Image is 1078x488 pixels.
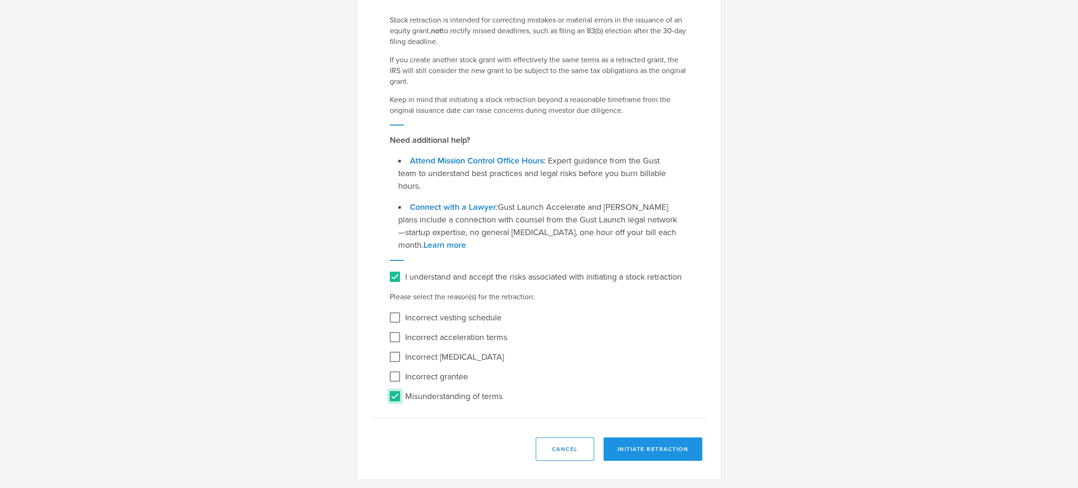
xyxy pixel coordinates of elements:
[405,330,507,343] label: Incorrect acceleration terms
[410,155,544,166] a: Attend Mission Control Office Hours
[431,26,442,36] strong: not
[1031,443,1078,488] div: Widget de chat
[390,95,688,116] p: Keep in mind that initiating a stock retraction beyond a reasonable timeframe from the original i...
[398,155,680,192] li: : Expert guidance from the Gust team to understand best practices and legal risks before you burn...
[390,292,688,303] p: Please select the reason(s) for the retraction:
[405,369,468,383] label: Incorrect grantee
[390,134,688,146] h3: Need additional help?
[405,310,502,324] label: Incorrect vesting schedule
[405,389,503,402] label: Misunderstanding of terms
[398,201,680,251] li: :
[390,55,688,87] p: If you create another stock grant with effectively the same terms as a retracted grant, the IRS w...
[536,437,594,461] button: Cancel
[405,269,682,283] label: I understand and accept the risks associated with initiating a stock retraction
[390,15,688,47] p: Stock retraction is intended for correcting mistakes or material errors in the issuance of an equ...
[410,202,496,212] a: Connect with a Lawyer
[423,240,466,250] a: Learn more
[1031,443,1078,488] iframe: Chat Widget
[405,349,504,363] label: Incorrect [MEDICAL_DATA]
[398,202,677,250] span: Gust Launch Accelerate and [PERSON_NAME] plans include a connection with counsel from the Gust La...
[604,437,703,461] button: Initiate Retraction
